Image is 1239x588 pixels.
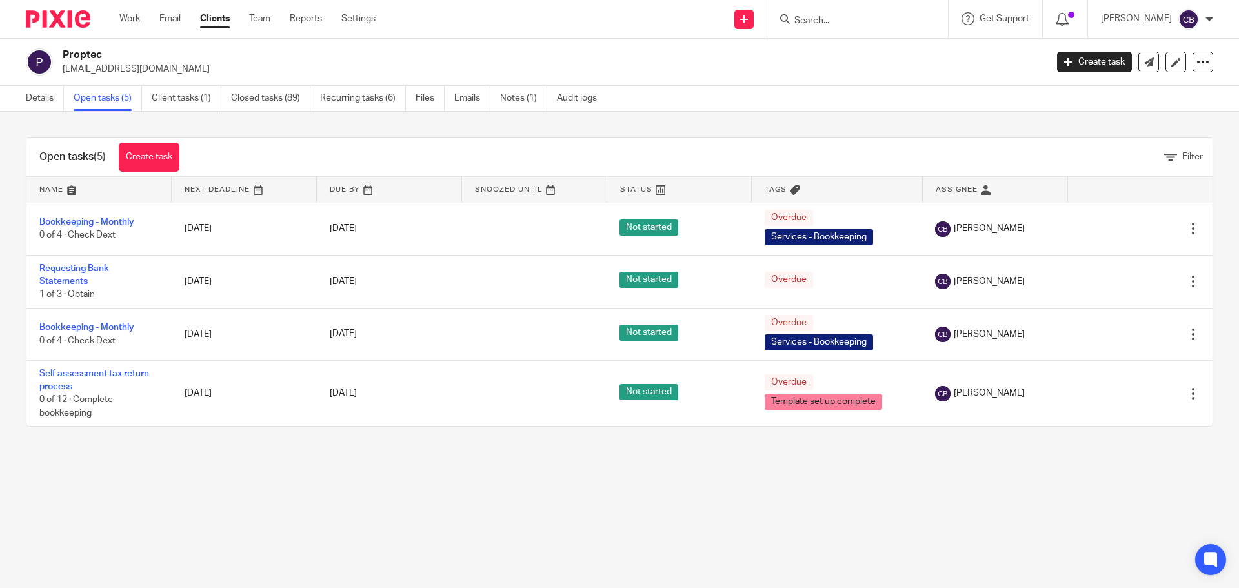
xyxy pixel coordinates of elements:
[119,143,179,172] a: Create task
[935,327,951,342] img: svg%3E
[793,15,909,27] input: Search
[172,360,317,426] td: [DATE]
[935,274,951,289] img: svg%3E
[74,86,142,111] a: Open tasks (5)
[935,386,951,401] img: svg%3E
[954,222,1025,235] span: [PERSON_NAME]
[1101,12,1172,25] p: [PERSON_NAME]
[341,12,376,25] a: Settings
[231,86,310,111] a: Closed tasks (89)
[39,231,116,240] span: 0 of 4 · Check Dext
[454,86,490,111] a: Emails
[94,152,106,162] span: (5)
[330,330,357,339] span: [DATE]
[330,277,357,286] span: [DATE]
[159,12,181,25] a: Email
[26,86,64,111] a: Details
[119,12,140,25] a: Work
[500,86,547,111] a: Notes (1)
[39,264,109,286] a: Requesting Bank Statements
[557,86,607,111] a: Audit logs
[416,86,445,111] a: Files
[954,387,1025,400] span: [PERSON_NAME]
[765,374,813,390] span: Overdue
[619,325,678,341] span: Not started
[765,394,882,410] span: Template set up complete
[320,86,406,111] a: Recurring tasks (6)
[152,86,221,111] a: Client tasks (1)
[1178,9,1199,30] img: svg%3E
[290,12,322,25] a: Reports
[26,48,53,76] img: svg%3E
[39,396,113,418] span: 0 of 12 · Complete bookkeeping
[39,369,149,391] a: Self assessment tax return process
[39,218,134,227] a: Bookkeeping - Monthly
[330,389,357,398] span: [DATE]
[765,210,813,226] span: Overdue
[935,221,951,237] img: svg%3E
[63,63,1038,76] p: [EMAIL_ADDRESS][DOMAIN_NAME]
[26,10,90,28] img: Pixie
[765,272,813,288] span: Overdue
[765,334,873,350] span: Services - Bookkeeping
[619,219,678,236] span: Not started
[475,186,543,193] span: Snoozed Until
[39,150,106,164] h1: Open tasks
[172,308,317,360] td: [DATE]
[330,224,357,233] span: [DATE]
[954,275,1025,288] span: [PERSON_NAME]
[619,272,678,288] span: Not started
[1182,152,1203,161] span: Filter
[619,384,678,400] span: Not started
[980,14,1029,23] span: Get Support
[172,203,317,255] td: [DATE]
[620,186,652,193] span: Status
[1057,52,1132,72] a: Create task
[765,315,813,331] span: Overdue
[39,336,116,345] span: 0 of 4 · Check Dext
[765,229,873,245] span: Services - Bookkeeping
[200,12,230,25] a: Clients
[249,12,270,25] a: Team
[63,48,843,62] h2: Proptec
[954,328,1025,341] span: [PERSON_NAME]
[765,186,787,193] span: Tags
[172,255,317,308] td: [DATE]
[39,323,134,332] a: Bookkeeping - Monthly
[39,290,95,299] span: 1 of 3 · Obtain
